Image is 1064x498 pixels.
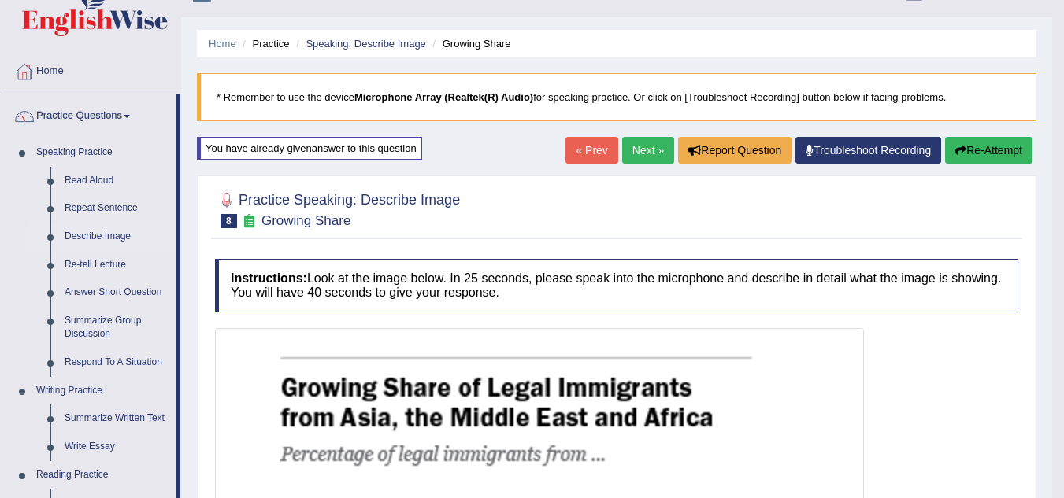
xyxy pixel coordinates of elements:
[57,404,176,433] a: Summarize Written Text
[945,137,1032,164] button: Re-Attempt
[1,94,176,134] a: Practice Questions
[231,271,307,285] b: Instructions:
[57,279,176,307] a: Answer Short Question
[622,137,674,164] a: Next »
[197,73,1036,121] blockquote: * Remember to use the device for speaking practice. Or click on [Troubleshoot Recording] button b...
[57,167,176,195] a: Read Aloud
[29,377,176,405] a: Writing Practice
[215,189,460,228] h2: Practice Speaking: Describe Image
[1,50,180,89] a: Home
[57,349,176,377] a: Respond To A Situation
[57,251,176,279] a: Re-tell Lecture
[565,137,617,164] a: « Prev
[209,38,236,50] a: Home
[678,137,792,164] button: Report Question
[221,214,237,228] span: 8
[29,138,176,167] a: Speaking Practice
[57,433,176,461] a: Write Essay
[306,38,425,50] a: Speaking: Describe Image
[261,213,350,228] small: Growing Share
[215,259,1018,312] h4: Look at the image below. In 25 seconds, please speak into the microphone and describe in detail w...
[428,36,510,51] li: Growing Share
[241,214,258,229] small: Exam occurring question
[57,194,176,223] a: Repeat Sentence
[795,137,941,164] a: Troubleshoot Recording
[239,36,289,51] li: Practice
[57,223,176,251] a: Describe Image
[57,307,176,349] a: Summarize Group Discussion
[29,461,176,489] a: Reading Practice
[354,91,533,103] b: Microphone Array (Realtek(R) Audio)
[197,137,422,160] div: You have already given answer to this question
